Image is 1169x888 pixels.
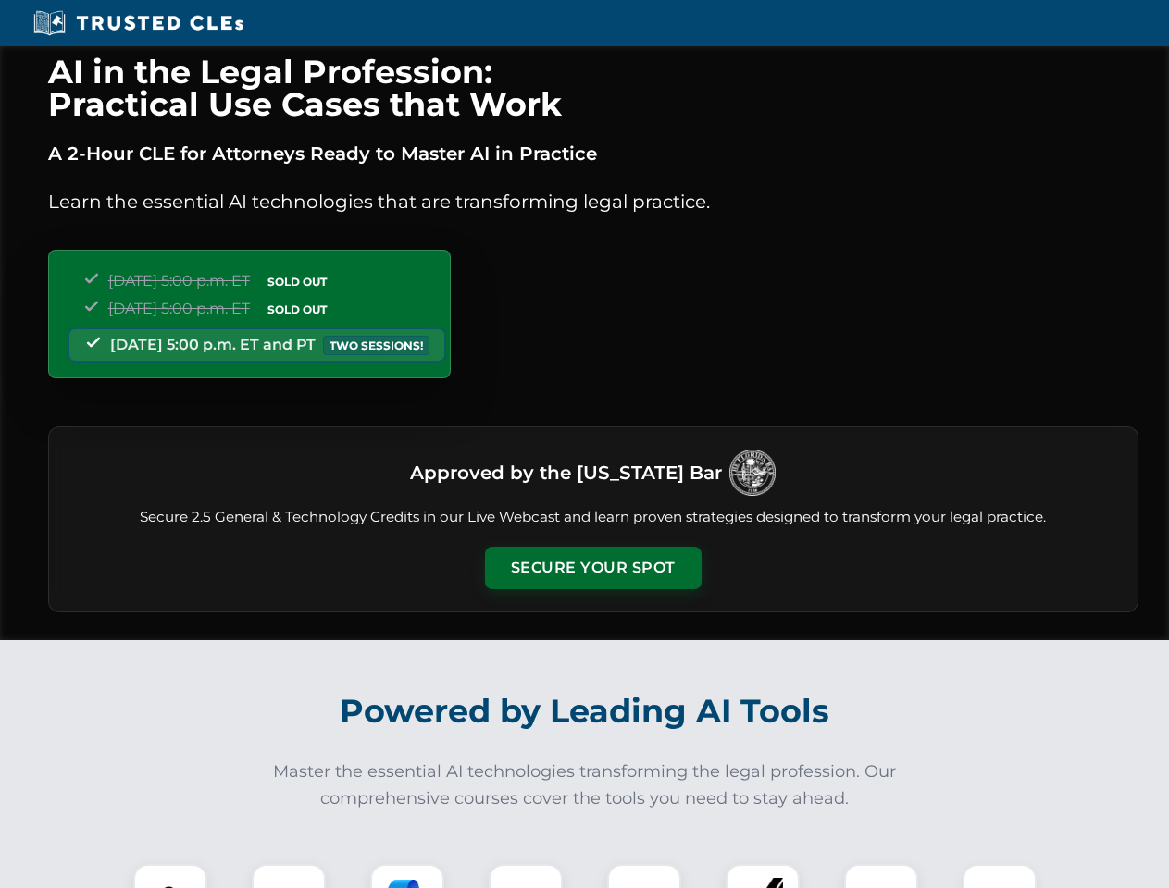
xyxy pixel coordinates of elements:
p: Master the essential AI technologies transforming the legal profession. Our comprehensive courses... [261,758,909,812]
h1: AI in the Legal Profession: Practical Use Cases that Work [48,55,1138,120]
span: [DATE] 5:00 p.m. ET [108,272,250,290]
h3: Approved by the [US_STATE] Bar [410,456,722,489]
p: Secure 2.5 General & Technology Credits in our Live Webcast and learn proven strategies designed ... [71,507,1115,528]
span: [DATE] 5:00 p.m. ET [108,300,250,317]
h2: Powered by Leading AI Tools [72,679,1098,744]
img: Logo [729,450,776,496]
p: A 2-Hour CLE for Attorneys Ready to Master AI in Practice [48,139,1138,168]
img: Trusted CLEs [28,9,249,37]
p: Learn the essential AI technologies that are transforming legal practice. [48,187,1138,216]
button: Secure Your Spot [485,547,702,589]
span: SOLD OUT [261,272,333,291]
span: SOLD OUT [261,300,333,319]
